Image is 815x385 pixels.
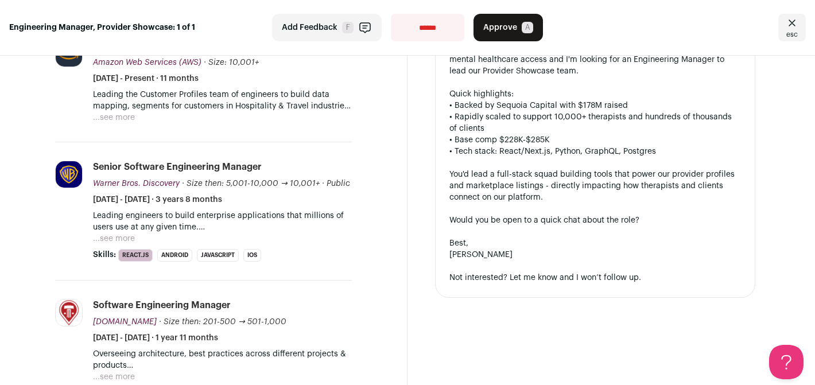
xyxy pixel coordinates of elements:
[93,180,180,188] span: Warner Bros. Discovery
[93,112,135,123] button: ...see more
[93,318,157,326] span: [DOMAIN_NAME]
[93,59,201,67] span: Amazon Web Services (AWS)
[93,332,218,344] span: [DATE] - [DATE] · 1 year 11 months
[93,210,352,233] p: Leading engineers to build enterprise applications that millions of users use at any given time. ...
[157,249,192,262] li: Android
[322,178,324,189] span: ·
[93,299,231,312] div: Software Engineering Manager
[159,318,286,326] span: · Size then: 201-500 → 501-1,000
[93,249,116,260] span: Skills:
[778,14,806,41] a: Close
[197,249,239,262] li: JavaScript
[93,371,135,383] button: ...see more
[272,14,382,41] button: Add Feedback F
[282,22,337,33] span: Add Feedback
[93,161,262,173] div: Senior Software Engineering Manager
[93,348,352,371] p: Overseeing architecture, best practices across different projects & products Prioritizing busines...
[786,30,798,39] span: esc
[342,22,354,33] span: F
[327,180,350,188] span: Public
[243,249,261,262] li: iOS
[522,22,533,33] span: A
[474,14,543,41] button: Approve A
[56,161,82,188] img: 264c4eb94fda3e3658b0d080635d78e6592e162bc6b25d4821391e02119b71c2.jpg
[769,345,804,379] iframe: Help Scout Beacon - Open
[182,180,320,188] span: · Size then: 5,001-10,000 → 10,001+
[93,73,199,84] span: [DATE] - Present · 11 months
[93,194,222,205] span: [DATE] - [DATE] · 3 years 8 months
[93,89,352,112] p: Leading the Customer Profiles team of engineers to build data mapping, segments for customers in ...
[118,249,153,262] li: React.js
[449,20,741,283] div: Hi [PERSON_NAME], I'm [PERSON_NAME], CTO at Grow Therapy. We're building the future of mental hea...
[204,59,259,67] span: · Size: 10,001+
[483,22,517,33] span: Approve
[93,233,135,244] button: ...see more
[9,22,195,33] strong: Engineering Manager, Provider Showcase: 1 of 1
[56,300,82,326] img: cf5b54e392c2ba15c4167146136dacce4a01bff4b9a93e8b1f50930a46acfaca.jpg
